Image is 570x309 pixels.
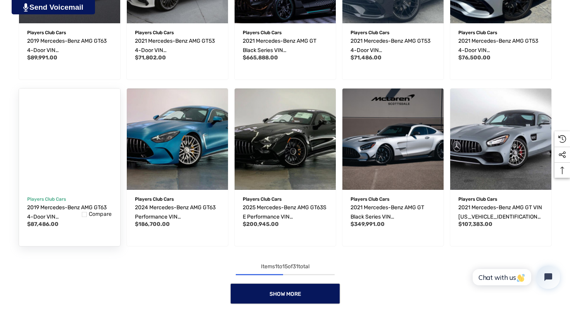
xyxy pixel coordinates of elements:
p: Players Club Cars [243,28,328,38]
img: For Sale: 2021 Mercedes-Benz AMG GT Black Series VIN W1KYJ8BA9MA041804 [342,89,444,190]
a: 2021 Mercedes-Benz AMG GT53 4-Door VIN W1K7X6BB0MA038491,$71,802.00 [135,36,220,55]
p: Players Club Cars [27,194,112,204]
div: Items to of total [16,262,554,271]
img: For Sale: 2024 Mercedes-Benz AMG GT63 Performance VIN W1KRJ7JB1RF001039 [127,89,228,190]
a: 2019 Mercedes-Benz AMG GT63 4-Door VIN WDD7X8KB3KA007387,$89,991.00 [27,36,112,55]
img: For Sale: 2021 Mercedes-Benz AMG GT VIN W1KYJ8CA5MA041801 [450,89,551,190]
a: 2021 Mercedes-Benz AMG GT53 4-Door VIN W1K7X6BB0MA035218,$76,500.00 [458,36,543,55]
a: 2019 Mercedes-Benz AMG GT63 4-Door VIN WDD7X8JB5KA001446,$87,486.00 [19,89,120,190]
span: $71,486.00 [351,54,382,61]
a: 2021 Mercedes-Benz AMG GT53 4-Door VIN W1K7X6BB9MA037002,$71,486.00 [351,36,435,55]
a: Show More [230,283,340,304]
span: $89,991.00 [27,54,57,61]
span: 2025 Mercedes-Benz AMG GT63S E Performance VIN [US_VEHICLE_IDENTIFICATION_NUMBER] [243,204,326,239]
a: 2019 Mercedes-Benz AMG GT63 4-Door VIN WDD7X8JB5KA001446,$87,486.00 [27,203,112,222]
span: Show More [269,291,301,297]
span: $71,802.00 [135,54,166,61]
svg: Recently Viewed [558,135,566,143]
a: 2021 Mercedes-Benz AMG GT Black Series VIN W1KYJ8BA6MA041856,$665,888.00 [243,36,328,55]
span: $349,991.00 [351,221,385,227]
svg: Social Media [558,151,566,159]
span: $186,700.00 [135,221,170,227]
span: $87,486.00 [27,221,59,227]
span: 2021 Mercedes-Benz AMG GT Black Series VIN [US_VEHICLE_IDENTIFICATION_NUMBER] [243,38,326,72]
a: 2025 Mercedes-Benz AMG GT63S E Performance VIN W1KRJ8CB6SF005550,$200,945.00 [243,203,328,222]
p: Players Club Cars [27,28,112,38]
span: 2021 Mercedes-Benz AMG GT VIN [US_VEHICLE_IDENTIFICATION_NUMBER] [458,204,542,229]
p: Players Club Cars [458,194,543,204]
span: 31 [293,263,298,270]
a: 2024 Mercedes-Benz AMG GT63 Performance VIN W1KRJ7JB1RF001039,$186,700.00 [135,203,220,222]
span: 2021 Mercedes-Benz AMG GT53 4-Door VIN [US_VEHICLE_IDENTIFICATION_NUMBER] [135,38,218,72]
p: Players Club Cars [351,194,435,204]
svg: Top [554,167,570,174]
span: 2024 Mercedes-Benz AMG GT63 Performance VIN [US_VEHICLE_IDENTIFICATION_NUMBER] [135,204,218,239]
span: 2021 Mercedes-Benz AMG GT Black Series VIN [US_VEHICLE_IDENTIFICATION_NUMBER] [351,204,434,239]
p: Players Club Cars [243,194,328,204]
nav: pagination [16,262,554,304]
span: 1 [275,263,277,270]
span: 2019 Mercedes-Benz AMG GT63 4-Door VIN [US_VEHICLE_IDENTIFICATION_NUMBER] [27,38,110,72]
span: 2021 Mercedes-Benz AMG GT53 4-Door VIN [US_VEHICLE_IDENTIFICATION_NUMBER] [351,38,434,72]
img: For Sale: 2025 Mercedes-Benz AMG GT63S E Performance VIN W1KRJ8CB6SF005550 [235,89,336,190]
a: 2024 Mercedes-Benz AMG GT63 Performance VIN W1KRJ7JB1RF001039,$186,700.00 [127,89,228,190]
span: $76,500.00 [458,54,491,61]
a: 2025 Mercedes-Benz AMG GT63S E Performance VIN W1KRJ8CB6SF005550,$200,945.00 [235,89,336,190]
p: Players Club Cars [135,194,220,204]
span: $107,383.00 [458,221,492,227]
p: Players Club Cars [458,28,543,38]
iframe: Tidio Chat [464,259,567,295]
span: 15 [282,263,288,270]
span: Compare [89,211,112,218]
span: 2019 Mercedes-Benz AMG GT63 4-Door VIN [US_VEHICLE_IDENTIFICATION_NUMBER] [27,204,110,239]
a: 2021 Mercedes-Benz AMG GT Black Series VIN W1KYJ8BA9MA041804,$349,991.00 [342,89,444,190]
p: Players Club Cars [135,28,220,38]
a: 2021 Mercedes-Benz AMG GT VIN W1KYJ8CA5MA041801,$107,383.00 [450,89,551,190]
p: Players Club Cars [351,28,435,38]
a: 2021 Mercedes-Benz AMG GT Black Series VIN W1KYJ8BA9MA041804,$349,991.00 [351,203,435,222]
span: 2021 Mercedes-Benz AMG GT53 4-Door VIN [US_VEHICLE_IDENTIFICATION_NUMBER] [458,38,541,72]
span: $665,888.00 [243,54,278,61]
a: 2021 Mercedes-Benz AMG GT VIN W1KYJ8CA5MA041801,$107,383.00 [458,203,543,222]
span: $200,945.00 [243,221,279,227]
